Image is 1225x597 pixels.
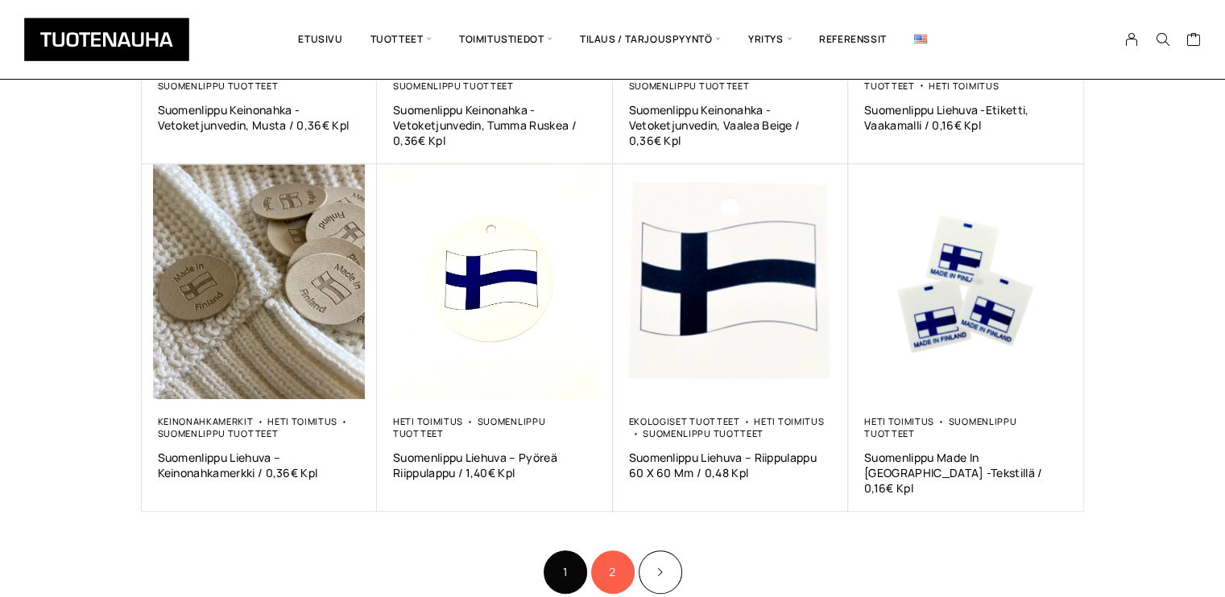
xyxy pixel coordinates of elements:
[158,415,254,427] a: Keinonahkamerkit
[1116,32,1148,47] a: My Account
[284,12,356,67] a: Etusivu
[1147,32,1177,47] button: Search
[629,102,833,148] a: Suomenlippu Keinonahka -Vetoketjunvedin, Vaalea Beige / 0,36€ Kpl
[393,80,514,92] a: Suomenlippu tuotteet
[754,415,824,427] a: Heti toimitus
[393,450,597,480] a: Suomenlippu Liehuva – Pyöreä Riippulappu / 1,40€ Kpl
[864,450,1068,496] a: Suomenlippu Made In [GEOGRAPHIC_DATA] -Tekstillä / 0,16€ Kpl
[393,415,463,427] a: Heti toimitus
[24,18,189,61] img: Tuotenauha Oy
[805,12,900,67] a: Referenssit
[864,415,934,427] a: Heti toimitus
[591,550,635,594] a: Sivu 2
[158,80,279,92] a: Suomenlippu tuotteet
[929,80,999,92] a: Heti toimitus
[566,12,735,67] span: Tilaus / Tarjouspyyntö
[629,450,833,480] a: Suomenlippu Liehuva – Riippulappu 60 X 60 Mm / 0,48 Kpl
[643,427,764,439] a: Suomenlippu tuotteet
[629,415,740,427] a: Ekologiset tuotteet
[735,12,805,67] span: Yritys
[393,415,545,439] a: Suomenlippu tuotteet
[445,12,566,67] span: Toimitustiedot
[158,427,279,439] a: Suomenlippu tuotteet
[142,548,1084,595] nav: Product Pagination
[914,35,927,43] img: English
[544,550,587,594] span: Sivu 1
[1186,31,1201,51] a: Cart
[393,102,597,148] a: Suomenlippu Keinonahka -Vetoketjunvedin, Tumma Ruskea / 0,36€ Kpl
[864,415,1016,439] a: Suomenlippu tuotteet
[864,102,1068,133] a: Suomenlippu Liehuva -Etiketti, Vaakamalli / 0,16€ Kpl
[158,102,362,133] a: Suomenlippu Keinonahka -Vetoketjunvedin, Musta / 0,36€ Kpl
[267,415,337,427] a: Heti toimitus
[357,12,445,67] span: Tuotteet
[629,80,750,92] a: Suomenlippu tuotteet
[158,450,362,480] a: Suomenlippu Liehuva – Keinonahkamerkki / 0,36€ Kpl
